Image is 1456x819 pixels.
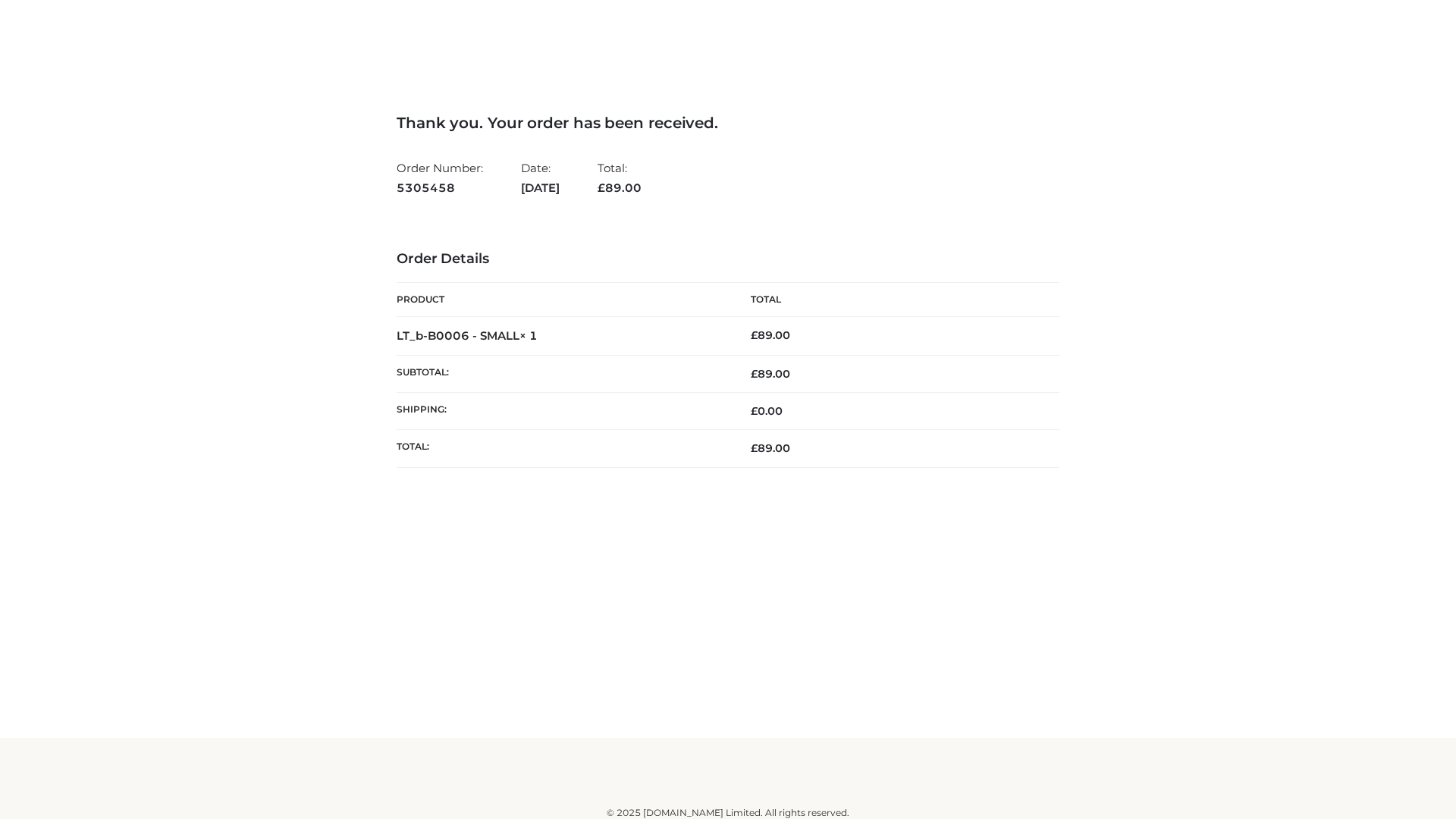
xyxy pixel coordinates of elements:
[751,367,790,381] span: 89.00
[751,441,758,455] span: £
[519,328,538,343] strong: × 1
[751,367,758,381] span: £
[397,114,1059,132] h3: Thank you. Your order has been received.
[397,393,728,430] th: Shipping:
[397,283,728,317] th: Product
[397,155,483,201] li: Order Number:
[397,430,728,467] th: Total:
[397,355,728,392] th: Subtotal:
[751,404,758,418] span: £
[397,251,1059,268] h3: Order Details
[751,328,790,342] bdi: 89.00
[598,180,605,195] span: £
[521,178,560,198] strong: [DATE]
[728,283,1059,317] th: Total
[397,178,483,198] strong: 5305458
[397,328,538,343] strong: LT_b-B0006 - SMALL
[598,155,642,201] li: Total:
[751,404,783,418] bdi: 0.00
[598,180,642,195] span: 89.00
[751,441,790,455] span: 89.00
[751,328,758,342] span: £
[521,155,560,201] li: Date:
